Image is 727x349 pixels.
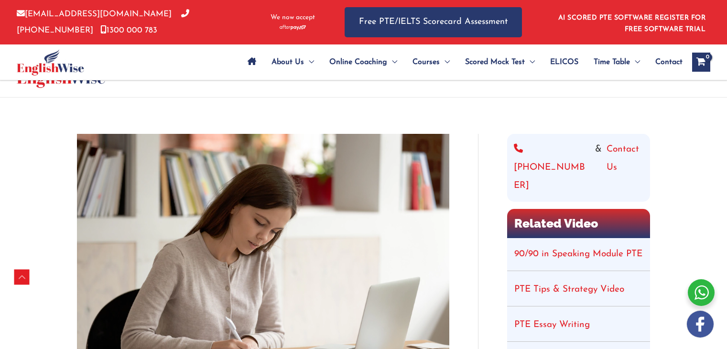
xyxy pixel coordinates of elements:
a: 90/90 in Speaking Module PTE [514,250,642,259]
a: Time TableMenu Toggle [586,45,648,79]
img: Afterpay-Logo [280,25,306,30]
span: Menu Toggle [387,45,397,79]
a: 1300 000 783 [100,26,157,34]
a: Contact Us [607,141,643,195]
a: Scored Mock TestMenu Toggle [457,45,543,79]
span: Contact [655,45,683,79]
a: About UsMenu Toggle [264,45,322,79]
a: [PHONE_NUMBER] [17,10,189,34]
a: [PHONE_NUMBER] [514,141,590,195]
span: Menu Toggle [525,45,535,79]
span: Menu Toggle [630,45,640,79]
span: Time Table [594,45,630,79]
span: About Us [271,45,304,79]
img: white-facebook.png [687,311,714,338]
a: AI SCORED PTE SOFTWARE REGISTER FOR FREE SOFTWARE TRIAL [558,14,706,33]
span: Menu Toggle [304,45,314,79]
a: Online CoachingMenu Toggle [322,45,405,79]
span: Scored Mock Test [465,45,525,79]
h2: Related Video [507,209,650,238]
a: Free PTE/IELTS Scorecard Assessment [345,7,522,37]
a: CoursesMenu Toggle [405,45,457,79]
div: & [514,141,643,195]
nav: Site Navigation: Main Menu [240,45,683,79]
span: ELICOS [550,45,578,79]
a: View Shopping Cart, empty [692,53,710,72]
span: Courses [412,45,440,79]
a: ELICOS [543,45,586,79]
span: We now accept [271,13,315,22]
a: PTE Tips & Strategy Video [514,285,624,294]
aside: Header Widget 1 [553,7,710,38]
a: Contact [648,45,683,79]
span: Menu Toggle [440,45,450,79]
a: PTE Essay Writing [514,320,590,329]
a: [EMAIL_ADDRESS][DOMAIN_NAME] [17,10,172,18]
span: Online Coaching [329,45,387,79]
img: cropped-ew-logo [17,49,84,76]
